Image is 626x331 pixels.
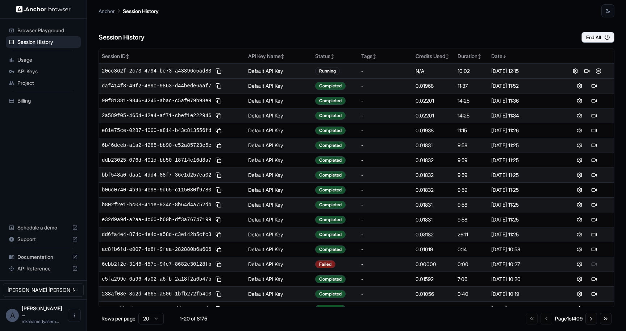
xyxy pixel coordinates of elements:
[102,171,211,179] span: bbf548a0-daa1-4dd4-88f7-36e1d257ea02
[315,112,346,120] div: Completed
[361,112,410,119] div: -
[102,290,211,298] span: 238af08e-8c2d-4665-a506-1bfb272fb4c0
[315,82,346,90] div: Completed
[361,97,410,104] div: -
[315,186,346,194] div: Completed
[361,157,410,164] div: -
[315,260,335,268] div: Failed
[315,127,346,135] div: Completed
[245,93,312,108] td: Default API Key
[491,216,556,223] div: [DATE] 11:25
[17,253,69,261] span: Documentation
[102,246,211,253] span: ac8fb6fd-e007-4e8f-9fea-282880b6a606
[416,276,452,283] div: 0.01592
[102,53,242,60] div: Session ID
[458,305,486,313] div: 11:28
[17,79,78,87] span: Project
[17,97,78,104] span: Billing
[6,77,81,89] div: Project
[315,245,346,253] div: Completed
[361,67,410,75] div: -
[491,127,556,134] div: [DATE] 11:26
[416,305,452,313] div: 0.01956
[126,54,129,59] span: ↕
[555,315,583,322] div: Page 1 of 409
[245,63,312,78] td: Default API Key
[16,6,71,13] img: Anchor Logo
[315,53,355,60] div: Status
[491,97,556,104] div: [DATE] 11:36
[315,275,346,283] div: Completed
[102,127,211,134] span: e81e75ce-0287-4000-a814-b43c813556fd
[315,67,340,75] div: Running
[245,167,312,182] td: Default API Key
[102,142,211,149] span: 6b46dceb-a1a2-4285-bb90-c52a85723c5c
[416,246,452,253] div: 0.01019
[458,201,486,208] div: 9:58
[491,201,556,208] div: [DATE] 11:25
[416,261,452,268] div: 0.00000
[99,32,145,43] h6: Session History
[361,82,410,90] div: -
[361,201,410,208] div: -
[491,231,556,238] div: [DATE] 11:25
[102,112,211,119] span: 2a589f05-4654-42a4-af71-cbef1e222946
[245,78,312,93] td: Default API Key
[102,276,211,283] span: e5fa299c-6a96-4a02-a6fb-2a18f2a6b47b
[491,53,556,60] div: Date
[102,201,211,208] span: b802f2e1-bc08-411e-934c-8b64d4a752db
[6,251,81,263] div: Documentation
[416,290,452,298] div: 0.01056
[102,231,211,238] span: dd6fa4e4-874c-4e4c-a58d-c3e142b5cfc3
[458,276,486,283] div: 7:06
[361,216,410,223] div: -
[245,257,312,272] td: Default API Key
[458,246,486,253] div: 0:14
[458,290,486,298] div: 0:40
[491,290,556,298] div: [DATE] 10:19
[315,216,346,224] div: Completed
[458,97,486,104] div: 14:25
[123,7,159,15] p: Session History
[315,290,346,298] div: Completed
[458,142,486,149] div: 9:58
[6,66,81,77] div: API Keys
[491,82,556,90] div: [DATE] 11:52
[581,32,614,43] button: End All
[315,231,346,239] div: Completed
[361,261,410,268] div: -
[372,54,376,59] span: ↕
[6,263,81,274] div: API Reference
[102,186,211,194] span: b06c0740-4b9b-4e98-9d65-c115080f9780
[361,276,410,283] div: -
[248,53,309,60] div: API Key Name
[6,36,81,48] div: Session History
[361,127,410,134] div: -
[361,53,410,60] div: Tags
[245,286,312,301] td: Default API Key
[102,261,211,268] span: 6ebb2f2c-3146-457e-94e7-8682e30128fb
[361,186,410,194] div: -
[416,142,452,149] div: 0.01831
[315,171,346,179] div: Completed
[491,157,556,164] div: [DATE] 11:25
[245,227,312,242] td: Default API Key
[17,56,78,63] span: Usage
[281,54,284,59] span: ↕
[22,319,59,324] span: mkahamedyaserarafath@gmail.com
[102,82,211,90] span: daf414f8-49f2-489c-9863-d44bede6aaf7
[245,138,312,153] td: Default API Key
[245,197,312,212] td: Default API Key
[245,272,312,286] td: Default API Key
[458,127,486,134] div: 11:15
[491,142,556,149] div: [DATE] 11:25
[245,153,312,167] td: Default API Key
[361,246,410,253] div: -
[458,231,486,238] div: 26:11
[17,224,69,231] span: Schedule a demo
[361,305,410,313] div: -
[315,201,346,209] div: Completed
[102,157,211,164] span: ddb23025-076d-401d-bb50-18714c16d8a7
[175,315,212,322] div: 1-20 of 8175
[245,212,312,227] td: Default API Key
